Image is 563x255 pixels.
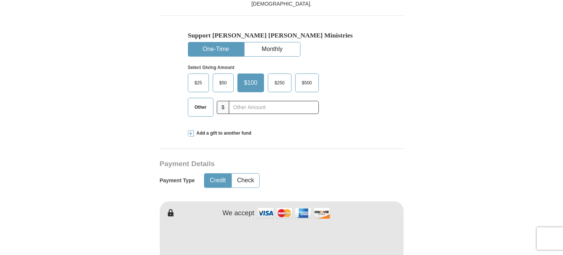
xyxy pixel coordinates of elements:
[188,42,244,56] button: One-Time
[240,77,261,88] span: $100
[204,174,231,187] button: Credit
[191,102,210,113] span: Other
[229,101,318,114] input: Other Amount
[245,42,300,56] button: Monthly
[194,130,252,136] span: Add a gift to another fund
[160,160,351,168] h3: Payment Details
[188,65,234,70] strong: Select Giving Amount
[217,101,230,114] span: $
[232,174,259,187] button: Check
[298,77,316,88] span: $500
[191,77,206,88] span: $25
[216,77,231,88] span: $50
[222,209,254,217] h4: We accept
[160,177,195,184] h5: Payment Type
[188,31,375,39] h5: Support [PERSON_NAME] [PERSON_NAME] Ministries
[271,77,288,88] span: $250
[256,205,331,221] img: credit cards accepted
